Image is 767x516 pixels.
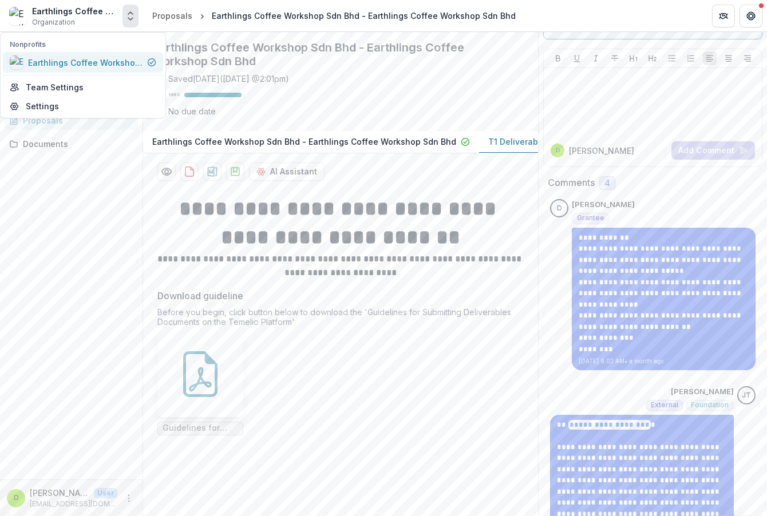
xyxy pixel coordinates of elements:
[152,136,456,148] p: Earthlings Coffee Workshop Sdn Bhd - Earthlings Coffee Workshop Sdn Bhd
[671,386,734,398] p: [PERSON_NAME]
[572,199,635,211] p: [PERSON_NAME]
[684,51,698,65] button: Ordered List
[122,491,136,505] button: More
[23,114,129,126] div: Proposals
[32,17,75,27] span: Organization
[651,401,678,409] span: External
[168,91,180,99] p: 100 %
[157,162,176,181] button: Preview 3f303498-8f95-44ac-be40-e2db52bece0d-1.pdf
[157,289,243,303] p: Download guideline
[30,487,89,499] p: [PERSON_NAME]
[212,10,516,22] div: Earthlings Coffee Workshop Sdn Bhd - Earthlings Coffee Workshop Sdn Bhd
[180,162,199,181] button: download-proposal
[712,5,735,27] button: Partners
[122,5,139,27] button: Open entity switcher
[152,41,511,68] h2: Earthlings Coffee Workshop Sdn Bhd - Earthlings Coffee Workshop Sdn Bhd
[742,392,751,399] div: Josselyn Tan
[665,51,679,65] button: Bullet List
[722,51,736,65] button: Align Center
[488,136,599,148] p: T1 Deliverables Submission
[9,7,27,25] img: Earthlings Coffee Workshop Sdn Bhd
[157,307,524,331] div: Before you begin, click button below to download the 'Guidelines for Submitting Deliverables Docu...
[604,178,610,188] span: 4
[30,499,117,509] p: [EMAIL_ADDRESS][DOMAIN_NAME]
[203,162,222,181] button: download-proposal
[691,401,729,409] span: Foundation
[168,105,216,117] div: No due date
[548,177,595,188] h2: Comments
[579,357,749,366] p: [DATE] 9:02 AM • a month ago
[570,51,584,65] button: Underline
[589,51,603,65] button: Italicize
[608,51,622,65] button: Strike
[5,111,138,130] a: Proposals
[703,51,717,65] button: Align Left
[557,205,562,212] div: Darrelle
[148,7,520,24] nav: breadcrumb
[551,51,565,65] button: Bold
[577,214,604,222] span: Grantee
[671,141,755,160] button: Add Comment
[646,51,659,65] button: Heading 2
[94,488,117,498] p: User
[569,145,634,157] p: [PERSON_NAME]
[556,148,560,153] div: Darrelle
[148,7,197,24] a: Proposals
[163,423,238,433] span: Guidelines for Submitting Deliverables Documents.pdf
[14,494,19,502] div: Darrelle
[157,331,243,435] div: Guidelines for Submitting Deliverables Documents.pdf
[627,51,641,65] button: Heading 1
[5,134,138,153] a: Documents
[152,10,192,22] div: Proposals
[168,73,289,85] div: Saved [DATE] ( [DATE] @ 2:01pm )
[740,5,762,27] button: Get Help
[23,138,129,150] div: Documents
[741,51,754,65] button: Align Right
[226,162,244,181] button: download-proposal
[249,162,325,181] button: AI Assistant
[32,5,118,17] div: Earthlings Coffee Workshop Sdn Bhd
